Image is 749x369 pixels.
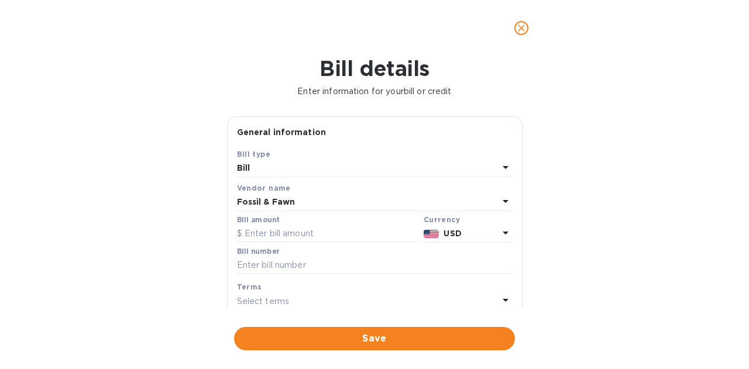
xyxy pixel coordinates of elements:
b: Currency [424,215,460,224]
button: Save [234,327,515,350]
b: Bill [237,163,250,173]
input: Enter bill number [237,257,513,274]
b: Bill type [237,150,271,158]
b: USD [444,229,461,238]
p: Select terms [237,295,290,308]
label: Bill number [237,248,279,255]
img: USD [424,230,439,238]
h1: Bill details [9,56,740,81]
b: General information [237,127,327,137]
button: close [507,14,535,42]
input: $ Enter bill amount [237,225,419,243]
p: Enter information for your bill or credit [9,85,740,98]
span: Save [243,332,506,346]
b: Terms [237,282,262,291]
b: Vendor name [237,184,291,192]
label: Bill amount [237,216,279,223]
b: Fossil & Fawn [237,197,296,206]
